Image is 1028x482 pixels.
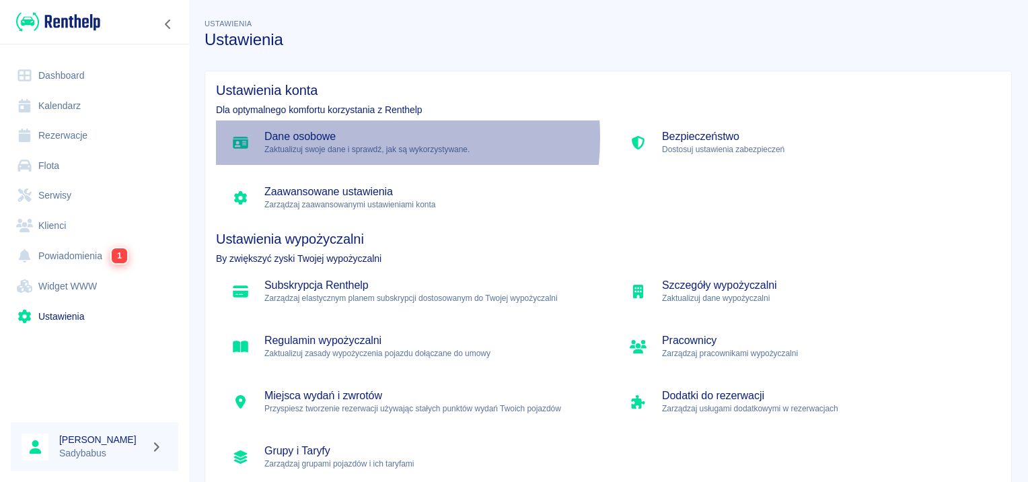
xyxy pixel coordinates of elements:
[59,446,145,460] p: Sadybabus
[16,11,100,33] img: Renthelp logo
[59,433,145,446] h6: [PERSON_NAME]
[662,403,990,415] p: Zarządzaj usługami dodatkowymi w rezerwacjach
[264,458,592,470] p: Zarządzaj grupami pojazdów i ich taryfami
[216,231,1000,247] h4: Ustawienia wypożyczalni
[614,380,1000,424] div: Dodatki do rezerwacjiZarządzaj usługami dodatkowymi w rezerwacjach
[216,269,603,314] div: Subskrypcja RenthelpZarządzaj elastycznym planem subskrypcji dostosowanym do Twojej wypożyczalni
[264,403,592,415] p: Przyspiesz tworzenie rezerwacji używając stałych punktów wydań Twoich pojazdów
[112,248,127,264] span: 1
[216,120,603,165] div: Dane osoboweZaktualizuj swoje dane i sprawdź, jak są wykorzystywane.
[11,180,178,211] a: Serwisy
[264,389,592,403] h5: Miejsca wydań i zwrotów
[11,240,178,271] a: Powiadomienia1
[216,252,1000,266] p: By zwiększyć zyski Twojej wypożyczalni
[205,30,1012,49] h3: Ustawienia
[614,120,1000,165] div: BezpieczeństwoDostosuj ustawienia zabezpieczeń
[216,82,1000,98] h4: Ustawienia konta
[662,389,990,403] h5: Dodatki do rezerwacji
[216,435,603,479] div: Grupy i TaryfyZarządzaj grupami pojazdów i ich taryfami
[11,11,100,33] a: Renthelp logo
[216,103,1000,117] p: Dla optymalnego komfortu korzystania z Renthelp
[11,271,178,302] a: Widget WWW
[158,15,178,33] button: Zwiń nawigację
[264,199,592,211] p: Zarządzaj zaawansowanymi ustawieniami konta
[11,120,178,151] a: Rezerwacje
[662,334,990,347] h5: Pracownicy
[11,91,178,121] a: Kalendarz
[216,324,603,369] div: Regulamin wypożyczalniZaktualizuj zasady wypożyczenia pojazdu dołączane do umowy
[264,444,592,458] h5: Grupy i Taryfy
[11,211,178,241] a: Klienci
[264,334,592,347] h5: Regulamin wypożyczalni
[662,292,990,304] p: Zaktualizuj dane wypożyczalni
[11,302,178,332] a: Ustawienia
[614,269,1000,314] div: Szczegóły wypożyczalniZaktualizuj dane wypożyczalni
[662,130,990,143] h5: Bezpieczeństwo
[216,380,603,424] div: Miejsca wydań i zwrotówPrzyspiesz tworzenie rezerwacji używając stałych punktów wydań Twoich poja...
[614,324,1000,369] div: PracownicyZarządzaj pracownikami wypożyczalni
[264,347,592,359] p: Zaktualizuj zasady wypożyczenia pojazdu dołączane do umowy
[662,347,990,359] p: Zarządzaj pracownikami wypożyczalni
[216,176,603,220] div: Zaawansowane ustawieniaZarządzaj zaawansowanymi ustawieniami konta
[264,130,592,143] h5: Dane osobowe
[264,292,592,304] p: Zarządzaj elastycznym planem subskrypcji dostosowanym do Twojej wypożyczalni
[11,151,178,181] a: Flota
[264,185,592,199] h5: Zaawansowane ustawienia
[205,20,252,28] span: Ustawienia
[264,143,592,156] p: Zaktualizuj swoje dane i sprawdź, jak są wykorzystywane.
[662,143,990,156] p: Dostosuj ustawienia zabezpieczeń
[662,279,990,292] h5: Szczegóły wypożyczalni
[264,279,592,292] h5: Subskrypcja Renthelp
[11,61,178,91] a: Dashboard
